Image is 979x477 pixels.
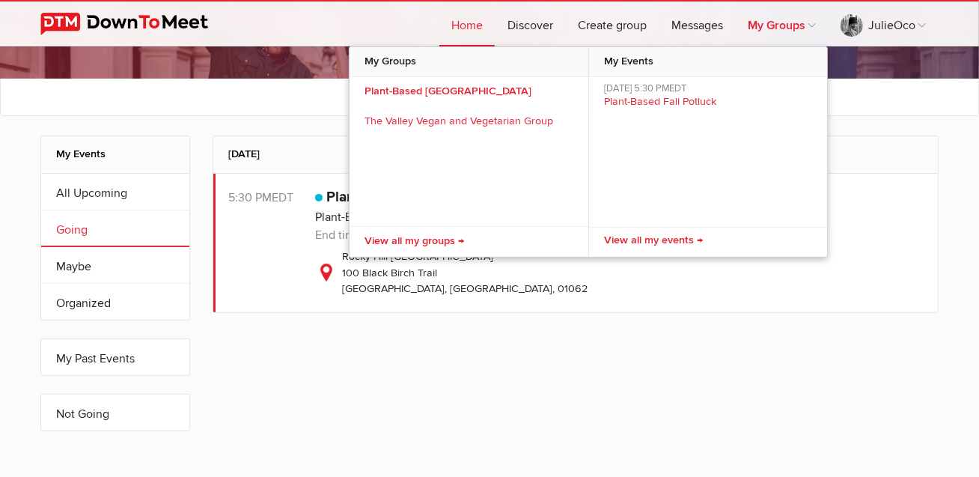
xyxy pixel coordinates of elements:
a: Plant-Based [GEOGRAPHIC_DATA] [350,77,588,107]
span: America/New_York [272,190,293,205]
div: Rocky Hill [GEOGRAPHIC_DATA] 100 Black Birch Trail [GEOGRAPHIC_DATA], [GEOGRAPHIC_DATA], 01062 [315,249,923,297]
a: All Upcoming [41,174,189,210]
a: Create group [566,1,659,46]
img: DownToMeet [40,13,231,35]
span: America/New_York [669,82,686,94]
a: Organized [41,284,189,320]
a: View all my groups → [350,226,588,257]
a: My Groups [736,1,828,46]
span: My Groups [350,47,588,77]
a: Going [41,210,189,246]
a: Plant-Based Fall Potluck [326,188,484,206]
a: View all my events → [589,227,827,257]
span: My Events [589,47,827,77]
a: The Valley Vegan and Vegetarian Group [350,107,588,137]
a: Plant-Based [GEOGRAPHIC_DATA] [315,210,496,225]
a: JulieOco [829,1,938,46]
span: End time: [DATE] 7:30 PM [315,228,448,243]
a: Home [439,1,495,46]
div: 5:30 PM [228,189,315,207]
span: [DATE] 5:30 PM [604,83,812,95]
a: Not Going [41,395,189,431]
a: [DATE] 5:30 PMEDT Plant-Based Fall Potluck [589,77,827,115]
span: Plant-Based Fall Potluck [604,95,716,108]
a: Discover [495,1,565,46]
h2: My Events [56,136,174,172]
h2: [DATE] [228,136,923,172]
a: Messages [659,1,735,46]
a: My Past Events [41,339,189,375]
a: Maybe [41,247,189,283]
